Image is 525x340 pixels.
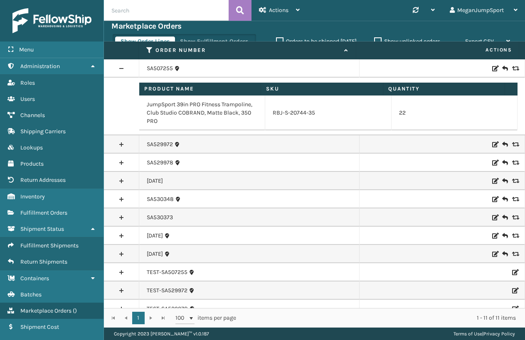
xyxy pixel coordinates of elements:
i: Create Return Label [502,250,507,258]
span: Return Addresses [20,176,66,183]
i: Edit [512,306,517,312]
i: Edit [492,215,497,220]
i: Edit [492,160,497,166]
td: RBJ-S-20744-35 [265,95,391,130]
img: logo [12,8,91,33]
i: Replace [512,196,517,202]
i: Create Return Label [502,213,507,222]
td: 22 [392,95,518,130]
h3: Marketplace Orders [111,21,181,31]
span: Fulfillment Orders [20,209,67,216]
label: Product Name [144,85,256,93]
a: SA529972 [147,140,173,149]
label: SKU [266,85,377,93]
span: Shipment Cost [20,323,59,330]
a: Terms of Use [454,331,482,337]
i: Replace [512,66,517,71]
button: Show Fulfillment Orders [175,37,254,46]
span: items per page [175,312,236,324]
a: TEST-SA529978 [147,305,188,313]
label: Show unlinked orders [374,38,440,45]
i: Edit [492,196,497,202]
span: Actions [359,43,517,57]
a: SA507255 [147,64,173,73]
i: Create Return Label [502,177,507,185]
label: Quantity [388,85,500,93]
span: Inventory [20,193,45,200]
a: 1 [132,312,145,324]
span: Actions [269,7,288,14]
label: Order Number [155,46,340,54]
i: Edit [492,66,497,71]
span: Products [20,160,44,167]
i: Edit [512,288,517,294]
span: Shipment Status [20,225,64,232]
span: Users [20,95,35,103]
span: Shipping Carriers [20,128,66,135]
a: [DATE] [147,177,163,185]
span: Marketplace Orders [20,307,71,314]
a: SA530348 [147,195,174,203]
i: Create Return Label [502,159,507,167]
label: Orders to be shipped [DATE] [276,38,357,45]
a: SA529978 [147,159,173,167]
span: 100 [175,314,188,322]
a: [DATE] [147,232,163,240]
span: Roles [20,79,35,86]
span: Export CSV [465,38,494,45]
span: Lookups [20,144,43,151]
p: Copyright 2023 [PERSON_NAME]™ v 1.0.187 [114,328,209,340]
i: Replace [512,215,517,220]
a: Privacy Policy [483,331,515,337]
i: Create Return Label [502,64,507,73]
i: Edit [492,251,497,257]
i: Create Return Label [502,195,507,203]
span: Fulfillment Shipments [20,242,79,249]
i: Create Return Label [502,232,507,240]
a: TEST-SA507255 [147,268,187,276]
span: Containers [20,275,49,282]
div: | [454,328,515,340]
i: Edit [512,269,517,275]
a: JumpSport 39in PRO Fitness Trampoline, Club Studio COBRAND, Matte Black, 350 PRO [147,100,257,125]
span: ( ) [73,307,77,314]
i: Edit [492,142,497,147]
span: Administration [20,63,60,70]
a: SA530373 [147,213,173,222]
i: Create Return Label [502,140,507,149]
span: Return Shipments [20,258,67,265]
i: Replace [512,251,517,257]
i: Replace [512,142,517,147]
span: Channels [20,112,45,119]
i: Replace [512,178,517,184]
div: 1 - 11 of 11 items [248,314,516,322]
span: Batches [20,291,42,298]
i: Edit [492,233,497,239]
i: Replace [512,233,517,239]
i: Replace [512,160,517,166]
a: [DATE] [147,250,163,258]
i: Edit [492,178,497,184]
span: Menu [19,46,34,53]
button: Show Order Lines [115,37,175,46]
a: TEST-SA529972 [147,286,187,295]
